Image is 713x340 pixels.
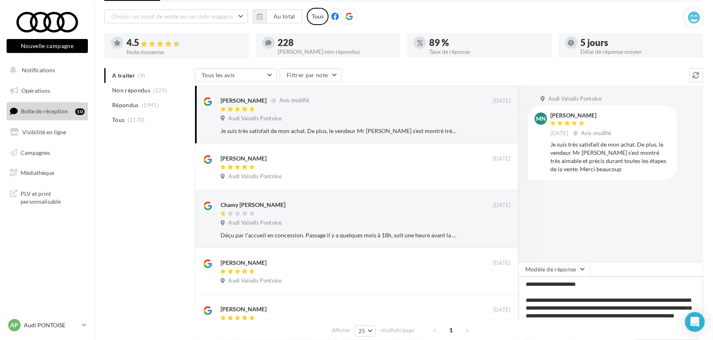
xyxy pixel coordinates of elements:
[493,202,511,209] span: [DATE]
[202,71,235,78] span: Tous les avis
[75,108,85,115] div: 10
[228,173,282,180] span: Audi Valodis Pontoise
[581,49,697,55] div: Délai de réponse moyen
[548,95,602,103] span: Audi Valodis Pontoise
[550,130,568,137] span: [DATE]
[581,38,697,47] div: 5 jours
[278,38,394,47] div: 228
[493,155,511,163] span: [DATE]
[429,49,545,55] div: Taux de réponse
[128,117,145,123] span: (2170)
[536,115,546,123] span: MN
[359,328,366,334] span: 25
[7,39,88,53] button: Nouvelle campagne
[24,321,78,329] p: Audi PONTOISE
[221,201,285,209] div: Chamy [PERSON_NAME]
[112,101,139,109] span: Répondus
[5,82,90,99] a: Opérations
[22,67,55,74] span: Notifications
[221,305,267,313] div: [PERSON_NAME]
[221,127,458,135] div: Je suis très satisfait de mon achat. De plus, le vendeur Mr [PERSON_NAME] s’est montré très aimab...
[445,324,458,337] span: 1
[518,262,590,276] button: Modèle de réponse
[582,130,612,136] span: Avis modifié
[11,321,18,329] span: AP
[21,108,68,115] span: Boîte de réception
[21,188,85,206] span: PLV et print personnalisable
[355,325,376,337] button: 25
[142,102,159,108] span: (1941)
[550,113,613,118] div: [PERSON_NAME]
[493,260,511,267] span: [DATE]
[278,49,394,55] div: [PERSON_NAME] non répondus
[280,68,342,82] button: Filtrer par note
[685,312,705,332] div: Open Intercom Messenger
[279,97,309,104] span: Avis modifié
[267,9,302,23] button: Au total
[154,87,168,94] span: (229)
[380,326,414,334] span: résultats/page
[195,68,277,82] button: Tous les avis
[126,49,243,55] div: Note moyenne
[228,115,282,122] span: Audi Valodis Pontoise
[221,231,458,239] div: Déçu par l’accueil en concession. Passage il y a quelques mois à 18h, soit une heure avant la fer...
[332,326,350,334] span: Afficher
[253,9,302,23] button: Au total
[493,97,511,105] span: [DATE]
[112,86,150,94] span: Non répondus
[550,140,670,173] div: Je suis très satisfait de mon achat. De plus, le vendeur Mr [PERSON_NAME] s’est montré très aimab...
[5,102,90,120] a: Boîte de réception10
[21,169,54,176] span: Médiathèque
[111,13,233,20] span: Choisir un point de vente ou un code magasin
[221,259,267,267] div: [PERSON_NAME]
[104,9,248,23] button: Choisir un point de vente ou un code magasin
[21,87,50,94] span: Opérations
[5,185,90,209] a: PLV et print personnalisable
[221,96,267,105] div: [PERSON_NAME]
[429,38,545,47] div: 89 %
[5,62,86,79] button: Notifications
[22,129,66,136] span: Visibilité en ligne
[221,154,267,163] div: [PERSON_NAME]
[112,116,124,124] span: Tous
[5,164,90,181] a: Médiathèque
[21,149,50,156] span: Campagnes
[5,144,90,161] a: Campagnes
[7,317,88,333] a: AP Audi PONTOISE
[493,306,511,314] span: [DATE]
[228,219,282,227] span: Audi Valodis Pontoise
[5,124,90,141] a: Visibilité en ligne
[228,277,282,285] span: Audi Valodis Pontoise
[307,8,329,25] div: Tous
[126,38,243,48] div: 4.5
